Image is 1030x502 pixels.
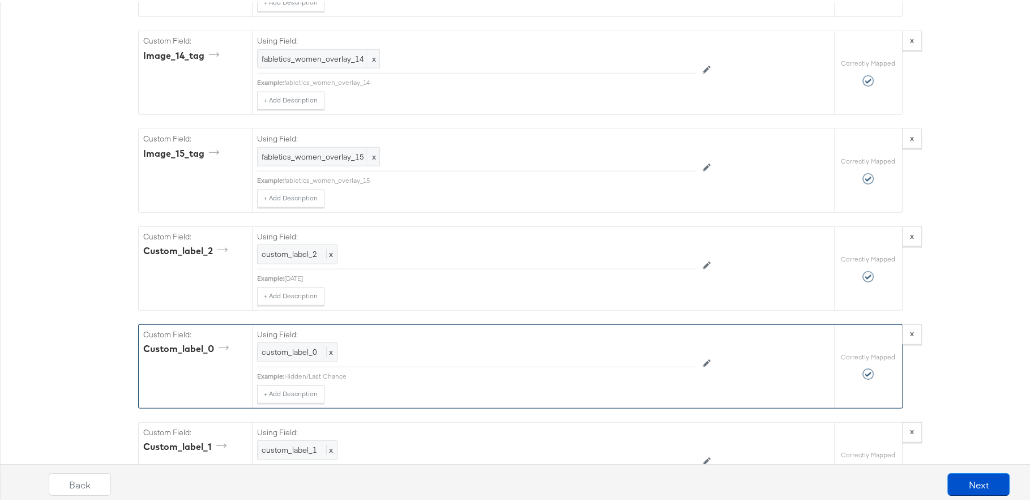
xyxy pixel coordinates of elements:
[143,327,247,338] label: Custom Field:
[257,370,284,379] div: Example:
[143,47,223,60] div: image_14_tag
[143,242,232,255] div: custom_label_2
[257,187,324,205] button: + Add Description
[257,131,696,142] label: Using Field:
[902,322,922,342] button: x
[257,425,696,436] label: Using Field:
[143,340,233,353] div: custom_label_0
[947,471,1010,494] button: Next
[284,174,696,183] div: fabletics_women_overlay_15
[841,448,895,457] label: Correctly Mapped
[257,174,284,183] div: Example:
[366,48,379,66] span: x
[910,326,914,336] strong: x
[257,285,324,303] button: + Add Description
[902,28,922,49] button: x
[910,229,914,239] strong: x
[143,131,247,142] label: Custom Field:
[257,229,696,240] label: Using Field:
[257,272,284,281] div: Example:
[841,155,895,164] label: Correctly Mapped
[902,420,922,440] button: x
[143,33,247,44] label: Custom Field:
[262,149,375,160] span: fabletics_women_overlay_15
[326,443,333,453] span: x
[262,345,317,355] span: custom_label_0
[143,145,223,158] div: image_15_tag
[326,247,333,257] span: x
[366,145,379,164] span: x
[910,131,914,141] strong: x
[841,57,895,66] label: Correctly Mapped
[143,229,247,240] label: Custom Field:
[257,383,324,401] button: + Add Description
[910,33,914,43] strong: x
[143,425,247,436] label: Custom Field:
[284,76,696,85] div: fabletics_women_overlay_14
[262,443,317,453] span: custom_label_1
[143,438,230,451] div: custom_label_1
[841,350,895,359] label: Correctly Mapped
[284,272,696,281] div: [DATE]
[841,252,895,261] label: Correctly Mapped
[257,89,324,108] button: + Add Description
[262,247,317,257] span: custom_label_2
[262,52,375,62] span: fabletics_women_overlay_14
[910,424,914,434] strong: x
[257,327,696,338] label: Using Field:
[284,370,696,379] div: Hidden/Last Chance
[326,345,333,355] span: x
[257,33,696,44] label: Using Field:
[49,471,111,494] button: Back
[902,224,922,244] button: x
[257,76,284,85] div: Example:
[902,126,922,147] button: x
